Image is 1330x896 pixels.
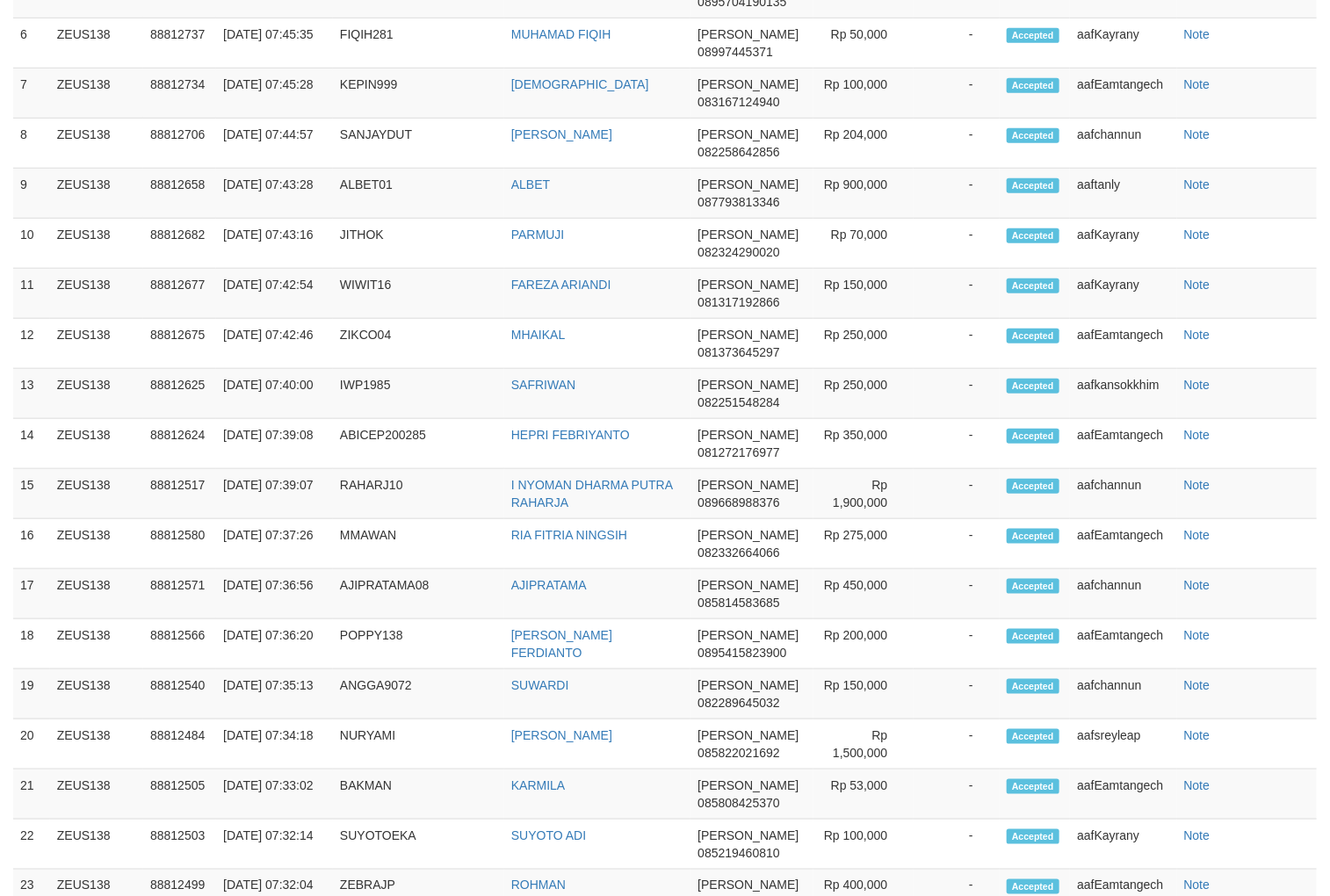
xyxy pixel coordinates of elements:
td: aafchannun [1070,669,1176,719]
a: PARMUJI [511,228,564,242]
a: Note [1184,27,1211,41]
span: [PERSON_NAME] [698,77,799,91]
td: 88812580 [143,519,216,569]
span: Accepted [1007,379,1059,394]
span: [PERSON_NAME] [698,578,799,592]
td: Rp 204,000 [813,119,914,169]
td: BAKMAN [333,770,504,820]
td: - [914,18,999,69]
td: aafKayrany [1070,820,1176,870]
td: SUYOTOEKA [333,820,504,870]
span: Accepted [1007,128,1059,143]
td: aafEamtangech [1070,419,1176,469]
a: Note [1184,328,1211,342]
td: - [914,169,999,219]
td: Rp 70,000 [813,219,914,269]
span: Accepted [1007,178,1059,193]
a: MUHAMAD FIQIH [511,27,611,41]
td: 88812682 [143,219,216,269]
td: [DATE] 07:40:00 [216,369,333,419]
span: [PERSON_NAME] [698,228,799,242]
td: aafchannun [1070,119,1176,169]
td: aaftanly [1070,169,1176,219]
span: 082332664066 [698,546,779,560]
span: Accepted [1007,278,1059,293]
td: ZEUS138 [50,770,143,820]
a: SUYOTO ADI [511,828,586,842]
span: 0895415823900 [698,646,786,660]
a: Note [1184,177,1211,191]
a: SAFRIWAN [511,378,575,392]
td: - [914,569,999,619]
td: 88812571 [143,569,216,619]
td: NURYAMI [333,719,504,770]
td: - [914,669,999,719]
a: Note [1184,478,1211,492]
td: [DATE] 07:43:28 [216,169,333,219]
td: [DATE] 07:39:08 [216,419,333,469]
td: 88812503 [143,820,216,870]
td: Rp 200,000 [813,619,914,669]
td: - [914,419,999,469]
td: 88812706 [143,119,216,169]
td: 12 [13,319,50,369]
span: [PERSON_NAME] [698,728,799,742]
span: Accepted [1007,529,1059,544]
span: Accepted [1007,579,1059,594]
a: Note [1184,678,1211,692]
span: Accepted [1007,28,1059,43]
td: [DATE] 07:43:16 [216,219,333,269]
span: Accepted [1007,429,1059,444]
td: - [914,469,999,519]
td: [DATE] 07:33:02 [216,770,333,820]
span: 089668988376 [698,495,779,509]
td: RAHARJ10 [333,469,504,519]
td: 9 [13,169,50,219]
td: aafsreyleap [1070,719,1176,770]
span: [PERSON_NAME] [698,628,799,642]
span: 081272176977 [698,445,779,459]
td: - [914,219,999,269]
td: aafEamtangech [1070,319,1176,369]
td: [DATE] 07:45:28 [216,69,333,119]
td: [DATE] 07:36:20 [216,619,333,669]
td: ZEUS138 [50,419,143,469]
td: Rp 250,000 [813,369,914,419]
td: - [914,820,999,870]
td: [DATE] 07:45:35 [216,18,333,69]
td: - [914,269,999,319]
td: 7 [13,69,50,119]
span: [PERSON_NAME] [698,428,799,442]
a: RIA FITRIA NINGSIH [511,528,627,542]
td: [DATE] 07:44:57 [216,119,333,169]
td: 88812624 [143,419,216,469]
span: 085808425370 [698,796,779,810]
td: aafKayrany [1070,18,1176,69]
td: Rp 450,000 [813,569,914,619]
td: ZEUS138 [50,18,143,69]
a: KARMILA [511,778,565,792]
td: 88812625 [143,369,216,419]
td: 10 [13,219,50,269]
td: [DATE] 07:35:13 [216,669,333,719]
span: [PERSON_NAME] [698,27,799,41]
span: [PERSON_NAME] [698,177,799,191]
td: 15 [13,469,50,519]
td: [DATE] 07:36:56 [216,569,333,619]
td: ZIKCO04 [333,319,504,369]
td: [DATE] 07:42:54 [216,269,333,319]
td: 22 [13,820,50,870]
td: aafEamtangech [1070,519,1176,569]
td: [DATE] 07:39:07 [216,469,333,519]
td: FIQIH281 [333,18,504,69]
td: 88812540 [143,669,216,719]
td: ZEUS138 [50,169,143,219]
span: [PERSON_NAME] [698,778,799,792]
td: Rp 900,000 [813,169,914,219]
td: ZEUS138 [50,820,143,870]
td: 16 [13,519,50,569]
td: ANGGA9072 [333,669,504,719]
td: 88812734 [143,69,216,119]
td: aafEamtangech [1070,69,1176,119]
span: [PERSON_NAME] [698,528,799,542]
